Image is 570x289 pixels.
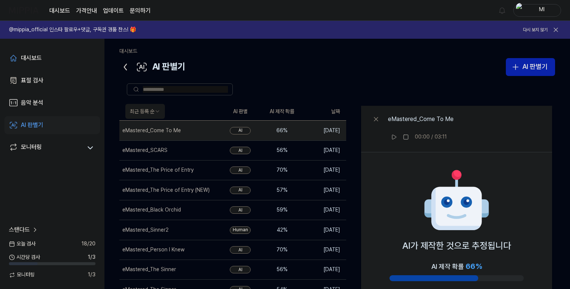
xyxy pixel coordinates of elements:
[267,147,297,154] div: 56 %
[130,6,151,15] a: 문의하기
[230,266,251,273] div: AI
[9,225,30,234] span: 스탠다드
[230,187,251,194] div: AI
[9,26,136,34] h1: @mippia_official 인스타 팔로우+댓글, 구독권 경품 찬스! 🎁
[119,48,137,54] a: 대시보드
[9,271,35,279] span: 모니터링
[498,6,507,15] img: 알림
[516,3,525,18] img: profile
[527,6,556,14] div: Ml
[303,260,346,279] td: [DATE]
[303,240,346,260] td: [DATE]
[303,140,346,160] td: [DATE]
[267,246,297,254] div: 70 %
[122,206,181,214] div: eMastered_Black Orchid
[303,121,346,140] td: [DATE]
[4,94,100,112] a: 음악 분석
[88,254,95,261] span: 1 / 3
[267,226,297,234] div: 42 %
[4,116,100,134] a: AI 판별기
[267,266,297,273] div: 56 %
[230,127,251,134] div: AI
[21,98,43,107] div: 음악 분석
[261,103,303,121] th: AI 제작 확률
[506,58,555,76] button: AI 판별기
[513,4,561,17] button: profileMl
[415,133,447,141] div: 00:00 / 03:11
[122,147,167,154] div: eMastered_SCARS
[76,6,97,15] button: 가격안내
[388,115,454,124] div: eMastered_Come To Me
[431,260,482,272] div: AI 제작 확률
[122,127,181,134] div: eMastered_Come To Me
[523,27,548,33] button: 다시 보지 않기
[122,226,169,234] div: eMastered_Sinner2
[267,166,297,174] div: 70 %
[21,143,42,153] div: 모니터링
[103,6,124,15] a: 업데이트
[230,147,251,154] div: AI
[303,200,346,220] td: [DATE]
[122,166,194,174] div: eMastered_The Price of Entry
[49,6,70,15] a: 대시보드
[230,226,251,234] div: Human
[466,262,482,271] span: 66 %
[230,246,251,254] div: AI
[21,121,43,130] div: AI 판별기
[4,72,100,89] a: 표절 검사
[267,187,297,194] div: 57 %
[119,58,185,76] div: AI 판별기
[267,127,297,134] div: 66 %
[423,167,490,234] img: AI
[303,180,346,200] td: [DATE]
[81,240,95,248] span: 18 / 20
[303,103,346,121] th: 날짜
[9,254,40,261] span: 시간당 검사
[122,246,185,254] div: eMastered_Person I Knew
[122,266,176,273] div: eMastered_The Sinner
[303,220,346,240] td: [DATE]
[303,160,346,180] td: [DATE]
[230,206,251,214] div: AI
[88,271,95,279] span: 1 / 3
[267,206,297,214] div: 59 %
[122,187,210,194] div: eMastered_The Price of Entry (NEW)
[9,240,35,248] span: 오늘 검사
[9,143,82,153] a: 모니터링
[21,54,42,63] div: 대시보드
[4,49,100,67] a: 대시보드
[522,61,548,72] div: AI 판별기
[21,76,43,85] div: 표절 검사
[9,225,39,234] a: 스탠다드
[402,239,511,253] p: AI가 제작한 것으로 추정됩니다
[230,166,251,174] div: AI
[219,103,261,121] th: AI 판별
